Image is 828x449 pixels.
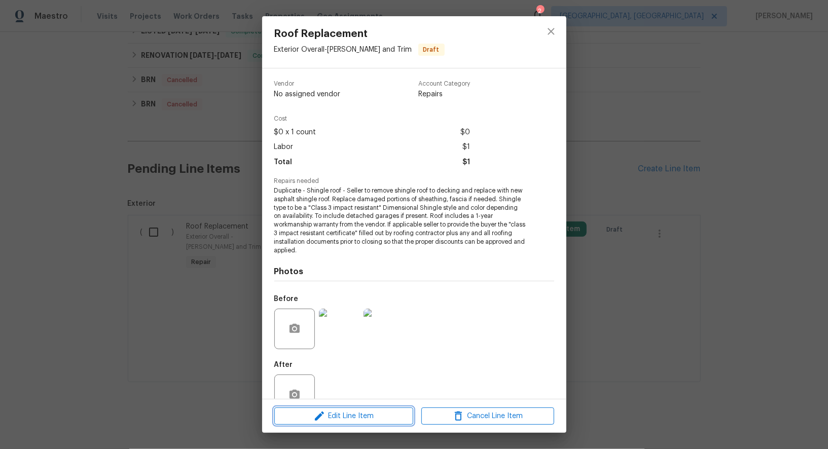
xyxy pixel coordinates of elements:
button: Edit Line Item [274,407,413,425]
span: Repairs needed [274,178,554,184]
span: $0 [460,125,470,140]
h5: After [274,361,293,368]
span: No assigned vendor [274,89,341,99]
span: Duplicate - Shingle roof - Seller to remove shingle roof to decking and replace with new asphalt ... [274,186,526,254]
div: 2 [536,6,544,16]
span: Cost [274,116,470,122]
span: Draft [419,45,444,55]
span: $1 [462,140,470,155]
span: Vendor [274,81,341,87]
span: $1 [462,155,470,170]
span: Labor [274,140,294,155]
span: Account Category [418,81,470,87]
span: $0 x 1 count [274,125,316,140]
span: Cancel Line Item [424,410,551,423]
button: close [539,19,563,44]
span: Repairs [418,89,470,99]
h5: Before [274,295,299,303]
span: Exterior Overall - [PERSON_NAME] and Trim [274,46,412,53]
span: Total [274,155,293,170]
span: Edit Line Item [277,410,410,423]
h4: Photos [274,267,554,277]
span: Roof Replacement [274,28,445,40]
button: Cancel Line Item [421,407,554,425]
